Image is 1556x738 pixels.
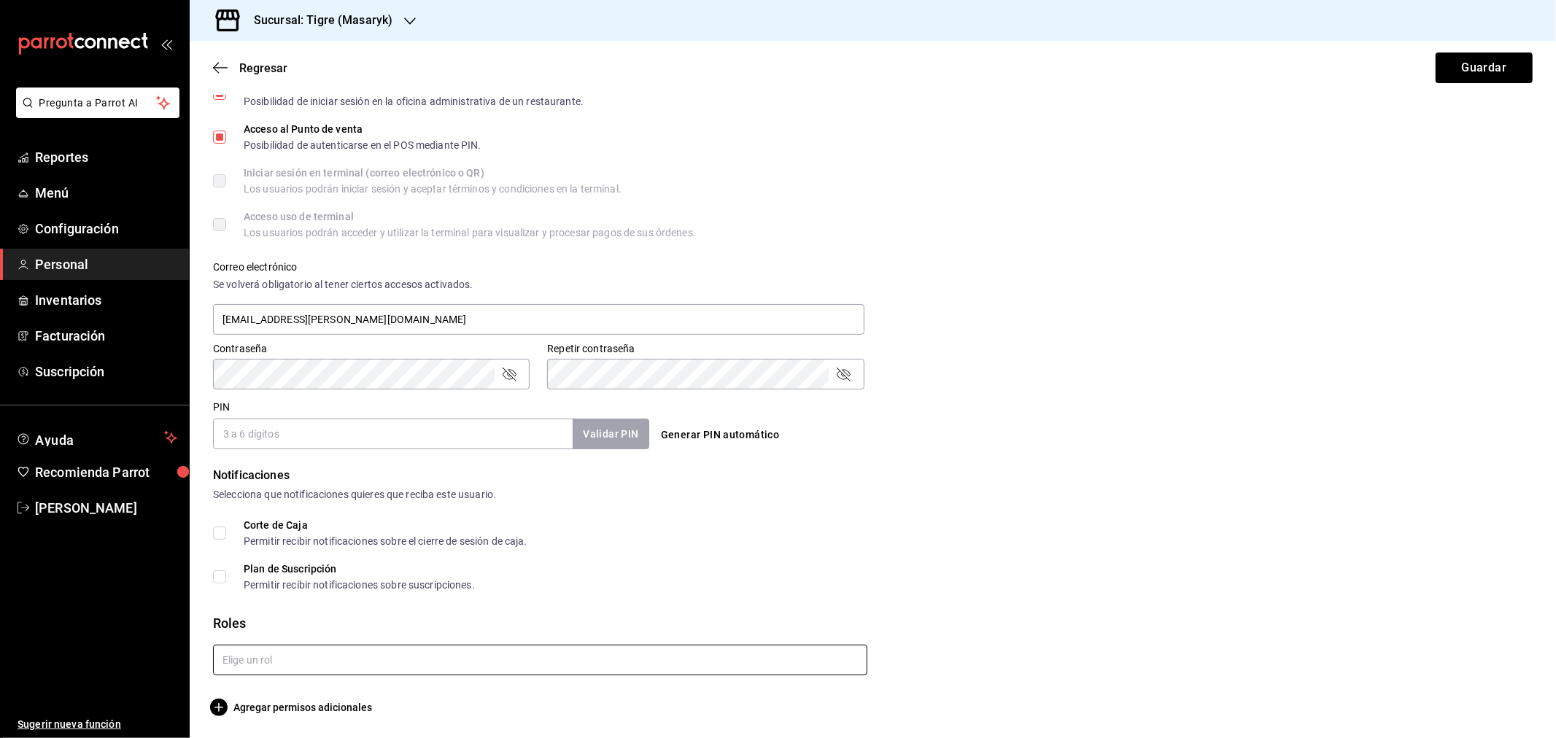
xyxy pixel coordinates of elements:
[16,88,179,118] button: Pregunta a Parrot AI
[213,277,864,292] div: Se volverá obligatorio al tener ciertos accesos activados.
[244,124,481,134] div: Acceso al Punto de venta
[244,96,584,106] div: Posibilidad de iniciar sesión en la oficina administrativa de un restaurante.
[35,462,177,482] span: Recomienda Parrot
[239,61,287,75] span: Regresar
[213,263,864,273] label: Correo electrónico
[242,12,392,29] h3: Sucursal: Tigre (Masaryk)
[244,228,696,238] div: Los usuarios podrán acceder y utilizar la terminal para visualizar y procesar pagos de sus órdenes.
[1436,53,1533,83] button: Guardar
[244,211,696,222] div: Acceso uso de terminal
[35,290,177,310] span: Inventarios
[35,326,177,346] span: Facturación
[213,419,573,449] input: 3 a 6 dígitos
[35,219,177,238] span: Configuración
[213,344,530,354] label: Contraseña
[244,520,527,530] div: Corte de Caja
[213,467,1533,484] div: Notificaciones
[244,580,475,590] div: Permitir recibir notificaciones sobre suscripciones.
[39,96,157,111] span: Pregunta a Parrot AI
[160,38,172,50] button: open_drawer_menu
[213,61,287,75] button: Regresar
[835,365,852,383] button: passwordField
[655,422,786,448] button: Generar PIN automático
[35,183,177,203] span: Menú
[213,645,867,675] input: Elige un rol
[10,106,179,121] a: Pregunta a Parrot AI
[35,147,177,167] span: Reportes
[244,536,527,546] div: Permitir recibir notificaciones sobre el cierre de sesión de caja.
[213,699,372,716] button: Agregar permisos adicionales
[35,255,177,274] span: Personal
[244,168,622,178] div: Iniciar sesión en terminal (correo electrónico o QR)
[244,140,481,150] div: Posibilidad de autenticarse en el POS mediante PIN.
[35,362,177,381] span: Suscripción
[213,613,1533,633] div: Roles
[213,403,230,413] label: PIN
[500,365,518,383] button: passwordField
[244,184,622,194] div: Los usuarios podrán iniciar sesión y aceptar términos y condiciones en la terminal.
[35,498,177,518] span: [PERSON_NAME]
[547,344,864,354] label: Repetir contraseña
[244,564,475,574] div: Plan de Suscripción
[18,717,177,732] span: Sugerir nueva función
[35,429,158,446] span: Ayuda
[213,487,1533,502] div: Selecciona que notificaciones quieres que reciba este usuario.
